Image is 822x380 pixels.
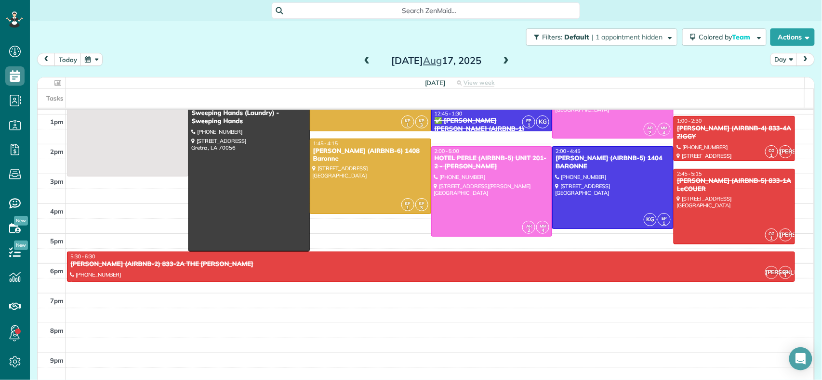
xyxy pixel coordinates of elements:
[765,266,778,279] span: [PERSON_NAME]
[70,253,95,260] span: 5:30 - 6:30
[682,28,767,46] button: Colored byTeam
[405,118,411,123] span: KP
[425,79,446,87] span: [DATE]
[564,33,590,41] span: Default
[536,115,549,128] span: KG
[50,207,64,215] span: 4pm
[14,241,28,250] span: New
[648,125,653,130] span: AR
[662,215,667,221] span: EP
[780,271,792,280] small: 1
[416,121,428,130] small: 3
[14,216,28,226] span: New
[537,226,549,235] small: 4
[770,28,815,46] button: Actions
[521,28,677,46] a: Filters: Default | 1 appointment hidden
[416,203,428,213] small: 3
[658,219,670,228] small: 1
[419,201,424,206] span: KP
[732,33,752,41] span: Team
[766,234,778,243] small: 1
[70,260,792,268] div: [PERSON_NAME] (AIRBNB-2) 833-2A THE [PERSON_NAME]
[523,226,535,235] small: 2
[50,237,64,245] span: 5pm
[676,125,792,141] div: [PERSON_NAME] (AIRBNB-4) 833-4A ZIGGY
[402,203,414,213] small: 1
[54,53,81,66] button: today
[313,140,338,147] span: 1:45 - 4:15
[402,121,414,130] small: 1
[50,327,64,334] span: 8pm
[313,147,428,164] div: [PERSON_NAME] (AIRBNB-6) 1408 Baronne
[526,28,677,46] button: Filters: Default | 1 appointment hidden
[435,148,460,154] span: 2:00 - 5:00
[50,177,64,185] span: 3pm
[191,109,307,126] div: Sweeping Hands (Laundry) - Sweeping Hands
[769,148,775,153] span: CG
[770,53,797,66] button: Day
[699,33,754,41] span: Colored by
[769,231,775,236] span: CG
[526,223,532,228] span: AR
[423,54,442,66] span: Aug
[658,128,670,138] small: 4
[434,117,550,150] div: ✅ [PERSON_NAME] [PERSON_NAME] (AIRBNB-1) [PERSON_NAME] ST. - FLEURLICITY LLC
[556,148,581,154] span: 2:00 - 4:45
[50,267,64,275] span: 6pm
[644,128,656,138] small: 2
[50,297,64,304] span: 7pm
[37,53,55,66] button: prev
[677,117,702,124] span: 1:00 - 2:30
[434,154,550,171] div: HOTEL PERLE (AIRBNB-5) UNIT 201-2 - [PERSON_NAME]
[435,110,463,117] span: 12:45 - 1:30
[542,33,562,41] span: Filters:
[46,94,64,102] span: Tasks
[592,33,663,41] span: | 1 appointment hidden
[419,118,424,123] span: KP
[661,125,668,130] span: MM
[405,201,411,206] span: KP
[779,228,792,241] span: [PERSON_NAME]
[766,151,778,160] small: 1
[783,268,789,274] span: CG
[464,79,494,87] span: View week
[50,356,64,364] span: 9pm
[555,154,671,171] div: [PERSON_NAME] (AIRBNB-5) 1404 BARONNE
[677,170,702,177] span: 2:45 - 5:15
[376,55,497,66] h2: [DATE] 17, 2025
[644,213,657,226] span: KG
[527,118,532,123] span: EP
[676,177,792,193] div: [PERSON_NAME] (AIRBNB-5) 833-1A LeCOUER
[50,148,64,155] span: 2pm
[789,347,812,370] div: Open Intercom Messenger
[540,223,546,228] span: MM
[779,145,792,158] span: [PERSON_NAME]
[796,53,815,66] button: next
[50,118,64,126] span: 1pm
[523,121,535,130] small: 1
